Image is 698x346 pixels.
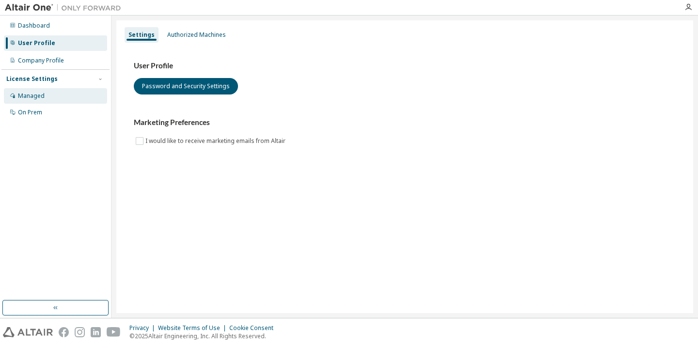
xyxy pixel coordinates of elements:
div: Dashboard [18,22,50,30]
img: youtube.svg [107,327,121,337]
h3: Marketing Preferences [134,118,676,127]
div: Settings [128,31,155,39]
div: User Profile [18,39,55,47]
div: Cookie Consent [229,324,279,332]
div: Privacy [129,324,158,332]
div: License Settings [6,75,58,83]
img: linkedin.svg [91,327,101,337]
img: facebook.svg [59,327,69,337]
div: Authorized Machines [167,31,226,39]
div: Company Profile [18,57,64,64]
label: I would like to receive marketing emails from Altair [145,135,287,147]
img: altair_logo.svg [3,327,53,337]
div: On Prem [18,109,42,116]
h3: User Profile [134,61,676,71]
div: Managed [18,92,45,100]
button: Password and Security Settings [134,78,238,94]
img: instagram.svg [75,327,85,337]
div: Website Terms of Use [158,324,229,332]
img: Altair One [5,3,126,13]
p: © 2025 Altair Engineering, Inc. All Rights Reserved. [129,332,279,340]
